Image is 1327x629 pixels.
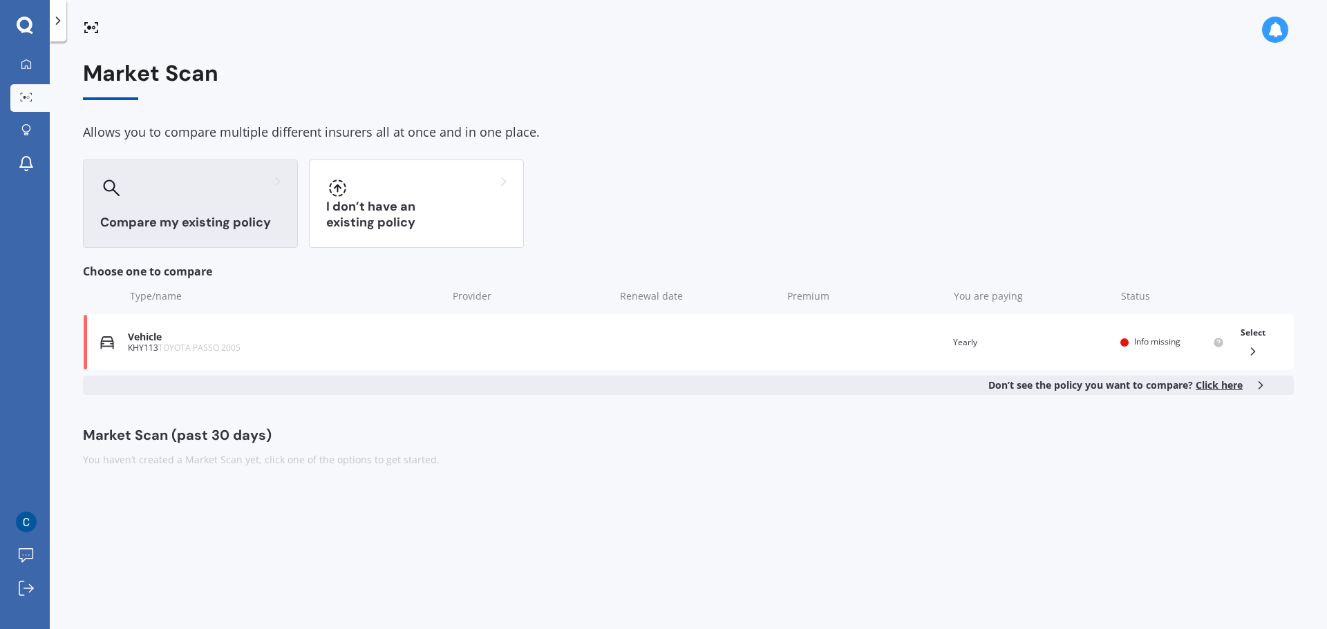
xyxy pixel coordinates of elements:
h3: I don’t have an existing policy [326,199,507,231]
div: Renewal date [620,289,776,303]
div: Provider [453,289,609,303]
div: You are paying [954,289,1110,303]
span: TOYOTA PASSO 2005 [158,342,241,354]
div: KHY113 [128,343,440,353]
div: Market Scan [83,61,1294,100]
div: Premium [787,289,943,303]
span: Info missing [1134,336,1180,347]
img: Vehicle [100,336,114,349]
div: Yearly [953,336,1109,349]
div: Market Scan (past 30 days) [83,428,1294,442]
div: You haven’t created a Market Scan yet, click one of the options to get started. [83,453,1294,467]
h3: Compare my existing policy [100,215,281,231]
span: Click here [1196,378,1243,391]
div: Choose one to compare [83,264,1294,278]
img: ACg8ocKiplwI401GOVUQuAirdr90ZORTCVVz9fLudF6GOf3dhpO4Aw=s96-c [16,512,37,532]
div: Vehicle [128,331,440,343]
div: Type/name [130,289,442,303]
b: Don’t see the policy you want to compare? [988,378,1243,392]
div: Allows you to compare multiple different insurers all at once and in one place. [83,122,1294,143]
div: Status [1121,289,1225,303]
span: Select [1241,327,1265,338]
